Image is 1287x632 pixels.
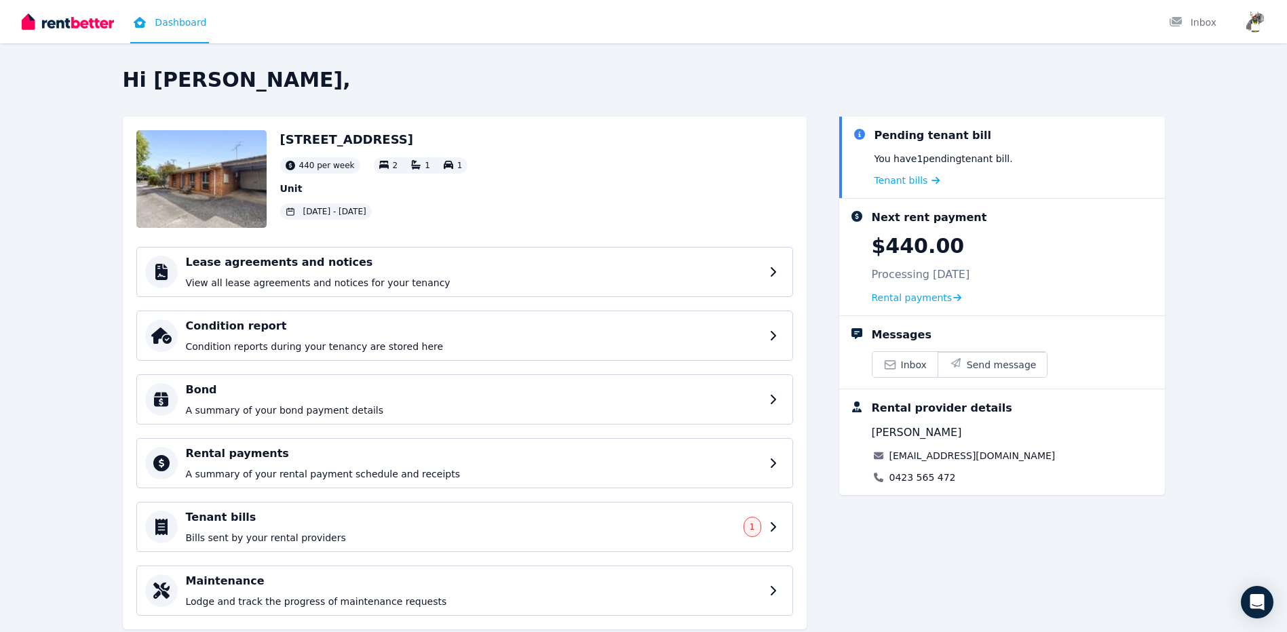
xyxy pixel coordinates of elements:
[872,291,953,304] span: Rental payments
[186,318,761,334] h4: Condition report
[186,509,735,526] h4: Tenant bills
[967,358,1037,372] span: Send message
[889,471,956,484] a: 0423 565 472
[186,446,761,462] h4: Rental payments
[889,449,1056,462] a: [EMAIL_ADDRESS][DOMAIN_NAME]
[872,210,987,226] div: Next rent payment
[875,152,1013,165] p: You have 1 pending tenant bill .
[872,291,962,304] a: Rental payments
[1244,11,1265,33] img: Dan Carpenter
[750,521,755,532] span: 1
[875,174,940,187] a: Tenant bills
[872,234,965,258] p: $440.00
[872,266,970,283] p: Processing [DATE]
[186,573,761,589] h4: Maintenance
[872,400,1012,416] div: Rental provider details
[22,12,114,32] img: RentBetter
[872,352,938,377] a: Inbox
[425,161,430,170] span: 1
[280,182,468,195] p: Unit
[186,403,761,417] p: A summary of your bond payment details
[299,160,355,171] span: 440 per week
[875,174,928,187] span: Tenant bills
[872,327,931,343] div: Messages
[457,161,463,170] span: 1
[280,130,468,149] h2: [STREET_ADDRESS]
[186,276,761,290] p: View all lease agreements and notices for your tenancy
[303,206,366,217] span: [DATE] - [DATE]
[875,127,992,144] div: Pending tenant bill
[901,358,927,372] span: Inbox
[186,531,735,545] p: Bills sent by your rental providers
[872,424,962,441] span: [PERSON_NAME]
[1169,16,1216,29] div: Inbox
[938,352,1048,377] button: Send message
[186,595,761,608] p: Lodge and track the progress of maintenance requests
[136,130,267,228] img: Property Url
[186,254,761,271] h4: Lease agreements and notices
[186,467,761,481] p: A summary of your rental payment schedule and receipts
[1241,586,1273,618] div: Open Intercom Messenger
[393,161,398,170] span: 2
[186,382,761,398] h4: Bond
[123,68,1165,92] h2: Hi [PERSON_NAME],
[186,340,761,353] p: Condition reports during your tenancy are stored here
